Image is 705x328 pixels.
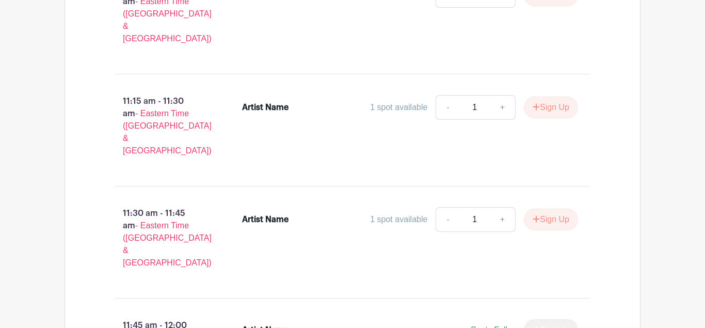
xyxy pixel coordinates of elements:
[436,207,459,232] a: -
[524,209,578,230] button: Sign Up
[370,101,427,114] div: 1 spot available
[490,207,516,232] a: +
[242,213,289,226] div: Artist Name
[98,203,226,273] p: 11:30 am - 11:45 am
[524,97,578,118] button: Sign Up
[123,221,212,267] span: - Eastern Time ([GEOGRAPHIC_DATA] & [GEOGRAPHIC_DATA])
[436,95,459,120] a: -
[123,109,212,155] span: - Eastern Time ([GEOGRAPHIC_DATA] & [GEOGRAPHIC_DATA])
[370,213,427,226] div: 1 spot available
[98,91,226,161] p: 11:15 am - 11:30 am
[490,95,516,120] a: +
[242,101,289,114] div: Artist Name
